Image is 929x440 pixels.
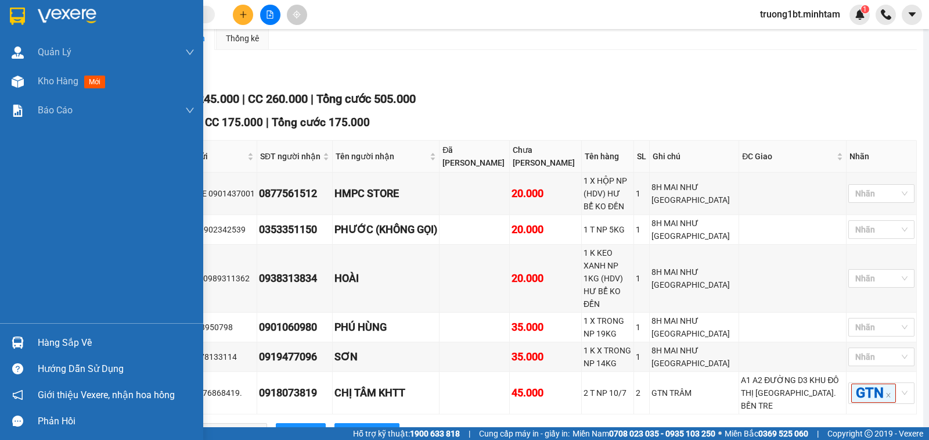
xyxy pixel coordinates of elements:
div: Nhãn [849,150,913,163]
button: plus [233,5,253,25]
div: 1 X HỘP NP (HDV) HƯ BỂ KO ĐỀN [584,174,632,213]
span: | [266,116,269,129]
div: 8H MAI NHƯ [GEOGRAPHIC_DATA] [651,181,737,206]
div: 2 [636,387,647,399]
td: 0938313834 [257,245,333,313]
img: warehouse-icon [12,76,24,88]
span: Cung cấp máy in - giấy in: [479,427,570,440]
img: icon-new-feature [855,9,865,20]
strong: 0708 023 035 - 0935 103 250 [609,429,715,438]
span: In biên lai [357,426,390,439]
button: file-add [260,5,280,25]
img: logo-vxr [10,8,25,25]
div: 35.000 [512,319,579,335]
div: 2 T NP 10/7 [584,387,632,399]
div: 0919477096 [259,349,330,365]
div: Hướng dẫn sử dụng [38,360,195,378]
th: Chưa [PERSON_NAME] [510,141,582,173]
td: 0919477096 [257,342,333,372]
td: CHỊ TÂM KHTT [333,372,440,414]
div: 0353351150 [259,221,330,238]
td: 0918073819 [257,372,333,414]
div: 0918073819 [259,385,330,401]
div: 1 K KEO XANH NP 1KG (HDV) HƯ BỂ KO ĐỀN [584,246,632,310]
td: PHÚ HÙNG [333,313,440,342]
div: Thống kê [226,32,259,45]
span: notification [12,389,23,400]
div: A1 A2 ĐƯỜNG D3 KHU ĐÔ THỊ [GEOGRAPHIC_DATA]. BẾN TRE [741,374,844,412]
span: aim [293,10,301,19]
strong: 1900 633 818 [410,429,460,438]
th: SL [634,141,650,173]
div: 1 [636,187,647,200]
sup: 1 [861,5,869,13]
span: SĐT người nhận [260,150,321,163]
span: | [469,427,470,440]
div: 1 [636,272,647,285]
span: CR 245.000 [179,92,239,106]
div: YN STORE 0901437001 [170,187,255,200]
span: copyright [865,430,873,438]
td: 0877561512 [257,173,333,215]
strong: 0369 525 060 [758,429,808,438]
div: 45.000 [512,385,579,401]
span: ⚪️ [718,431,722,436]
span: Quản Lý [38,45,71,59]
div: PHƯỚC (KHÔNG GỌI) [334,221,437,238]
div: ĐẠT 0933950798 [170,321,255,334]
div: 0877561512 [259,185,330,202]
img: phone-icon [881,9,891,20]
div: 1 X TRONG NP 19KG [584,314,632,340]
div: BÌNH 0978133114 [170,350,255,363]
div: HOÀI [334,270,437,287]
div: 20.000 [512,221,579,238]
div: 1 [636,223,647,236]
img: solution-icon [12,105,24,117]
div: CHUNG 0902342539 [170,223,255,236]
span: | [817,427,819,440]
span: | [311,92,314,106]
span: | [242,92,245,106]
img: warehouse-icon [12,46,24,59]
span: down [185,48,195,57]
span: CC 175.000 [205,116,263,129]
td: 0901060980 [257,313,333,342]
div: LỆ THỦY 0989311362 [170,272,255,285]
div: Hàng sắp về [38,334,195,352]
span: CC 260.000 [248,92,308,106]
td: SƠN [333,342,440,372]
th: Đã [PERSON_NAME] [440,141,510,173]
div: 1 [636,350,647,363]
div: DŨNG 0776868419. [170,387,255,399]
div: 8H MAI NHƯ [GEOGRAPHIC_DATA] [651,266,737,291]
span: plus [239,10,247,19]
div: 0938313834 [259,270,330,287]
th: Ghi chú [650,141,740,173]
div: 8H MAI NHƯ [GEOGRAPHIC_DATA] [651,217,737,242]
span: In DS [298,426,316,439]
div: HMPC STORE [334,185,437,202]
div: 35.000 [512,349,579,365]
span: Báo cáo [38,103,73,117]
span: truong1bt.minhtam [751,7,849,22]
span: Kho hàng [38,76,78,87]
td: 0353351150 [257,215,333,245]
td: PHƯỚC (KHÔNG GỌI) [333,215,440,245]
div: 1 T NP 5KG [584,223,632,236]
div: GTN TRÂM [651,387,737,399]
span: question-circle [12,363,23,374]
div: 8H MAI NHƯ [GEOGRAPHIC_DATA] [651,344,737,370]
div: CHỊ TÂM KHTT [334,385,437,401]
div: 1 [636,321,647,334]
span: down [185,106,195,115]
span: close [885,392,891,398]
span: mới [84,76,105,88]
div: SƠN [334,349,437,365]
span: 1 [863,5,867,13]
span: ĐC Giao [742,150,834,163]
span: message [12,416,23,427]
span: caret-down [907,9,917,20]
span: GTN [851,384,896,403]
div: 20.000 [512,270,579,287]
td: HOÀI [333,245,440,313]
